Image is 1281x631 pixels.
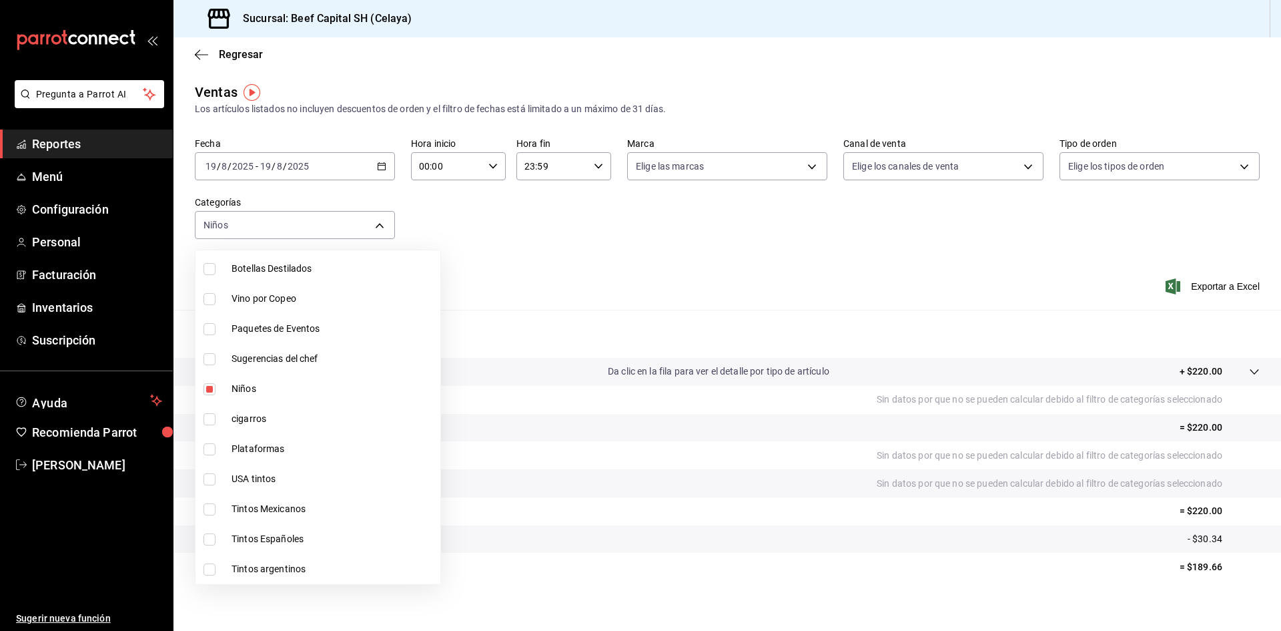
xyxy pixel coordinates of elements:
span: Tintos argentinos [232,562,435,576]
span: cigarros [232,412,435,426]
span: Botellas Destilados [232,262,435,276]
span: Plataformas [232,442,435,456]
img: Tooltip marker [244,84,260,101]
span: Vino por Copeo [232,292,435,306]
span: Tintos Españoles [232,532,435,546]
span: Niños [232,382,435,396]
span: USA tintos [232,472,435,486]
span: Paquetes de Eventos [232,322,435,336]
span: Sugerencias del chef [232,352,435,366]
span: Tintos Mexicanos [232,502,435,516]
